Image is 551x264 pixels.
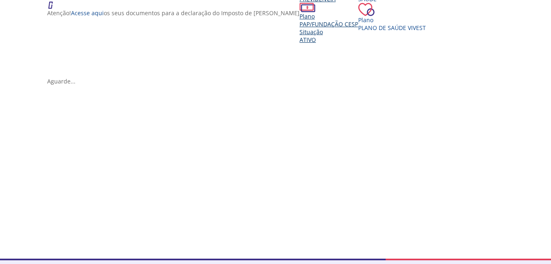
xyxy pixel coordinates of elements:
[47,93,510,243] section: <span lang="en" dir="ltr">IFrameProdutos</span>
[300,12,358,20] div: Plano
[358,3,375,16] img: ico_coracao.png
[47,77,510,85] div: Aguarde...
[358,24,426,32] span: Plano de Saúde VIVEST
[358,16,426,24] div: Plano
[300,20,358,28] span: PAP/Fundação CESP
[71,9,104,17] a: Acesse aqui
[300,36,316,44] span: Ativo
[300,3,316,12] img: ico_dinheiro.png
[47,9,300,17] p: Atenção! os seus documentos para a declaração do Imposto de [PERSON_NAME]
[47,93,510,241] iframe: Iframe
[300,28,358,36] div: Situação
